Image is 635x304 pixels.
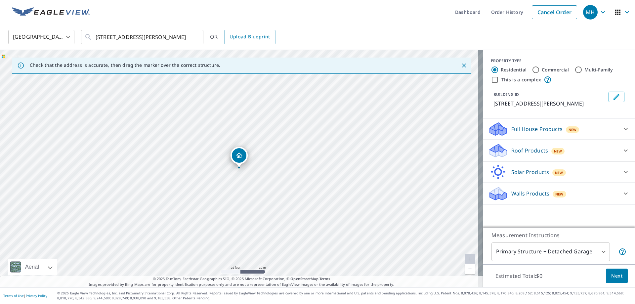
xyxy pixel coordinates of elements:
[210,30,275,44] div: OR
[488,143,630,158] div: Roof ProductsNew
[609,92,624,102] button: Edit building 1
[465,254,475,264] a: Current Level 20, Zoom In Disabled
[23,259,41,275] div: Aerial
[231,147,248,167] div: Dropped pin, building 1, Residential property, 2906 Pemberton Creek Dr Seffner, FL 33584
[488,121,630,137] div: Full House ProductsNew
[3,293,24,298] a: Terms of Use
[611,272,622,280] span: Next
[490,269,548,283] p: Estimated Total: $0
[488,186,630,201] div: Walls ProductsNew
[511,125,563,133] p: Full House Products
[3,294,47,298] p: |
[501,66,527,73] label: Residential
[465,264,475,274] a: Current Level 20, Zoom Out
[511,147,548,154] p: Roof Products
[606,269,628,283] button: Next
[491,231,626,239] p: Measurement Instructions
[491,242,610,261] div: Primary Structure + Detached Garage
[96,28,190,46] input: Search by address or latitude-longitude
[488,164,630,180] div: Solar ProductsNew
[618,248,626,256] span: Your report will include the primary structure and a detached garage if one exists.
[153,276,330,282] span: © 2025 TomTom, Earthstar Geographics SIO, © 2025 Microsoft Corporation, ©
[290,276,318,281] a: OpenStreetMap
[583,5,598,20] div: MH
[532,5,577,19] a: Cancel Order
[8,28,74,46] div: [GEOGRAPHIC_DATA]
[12,7,90,17] img: EV Logo
[8,259,57,275] div: Aerial
[584,66,613,73] label: Multi-Family
[542,66,569,73] label: Commercial
[224,30,275,44] a: Upload Blueprint
[501,76,541,83] label: This is a complex
[319,276,330,281] a: Terms
[493,100,606,108] p: [STREET_ADDRESS][PERSON_NAME]
[26,293,47,298] a: Privacy Policy
[230,33,270,41] span: Upload Blueprint
[491,58,627,64] div: PROPERTY TYPE
[555,170,563,175] span: New
[493,92,519,97] p: BUILDING ID
[511,168,549,176] p: Solar Products
[57,291,632,301] p: © 2025 Eagle View Technologies, Inc. and Pictometry International Corp. All Rights Reserved. Repo...
[511,190,549,197] p: Walls Products
[30,62,220,68] p: Check that the address is accurate, then drag the marker over the correct structure.
[569,127,577,132] span: New
[554,149,562,154] span: New
[460,61,468,70] button: Close
[555,192,564,197] span: New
